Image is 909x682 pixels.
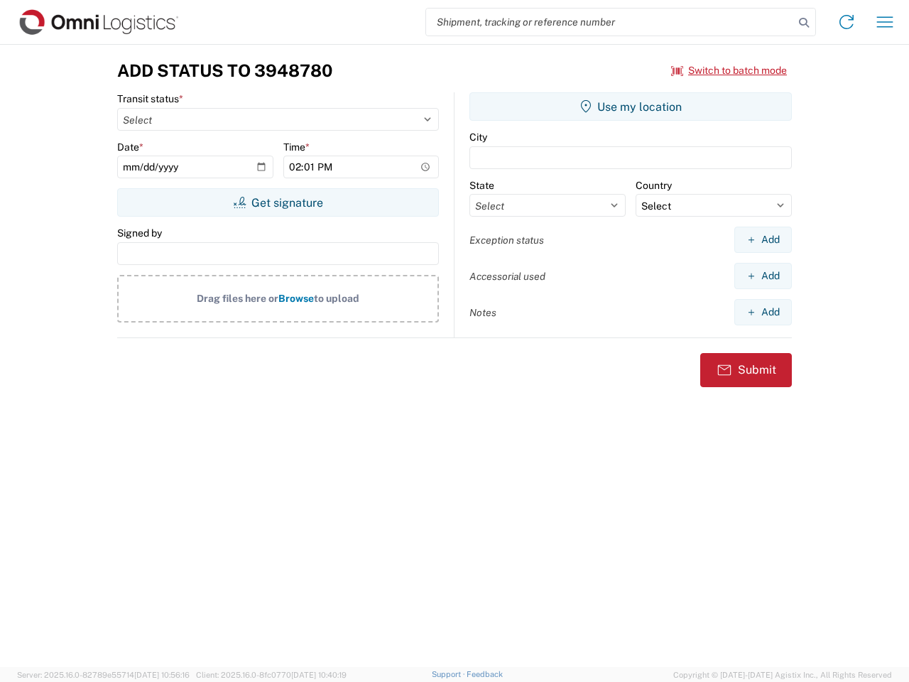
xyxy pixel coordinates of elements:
[734,227,792,253] button: Add
[469,131,487,144] label: City
[314,293,359,304] span: to upload
[469,92,792,121] button: Use my location
[283,141,310,153] label: Time
[671,59,787,82] button: Switch to batch mode
[432,670,467,678] a: Support
[734,263,792,289] button: Add
[469,234,544,247] label: Exception status
[700,353,792,387] button: Submit
[196,671,347,679] span: Client: 2025.16.0-8fc0770
[278,293,314,304] span: Browse
[426,9,794,36] input: Shipment, tracking or reference number
[673,669,892,681] span: Copyright © [DATE]-[DATE] Agistix Inc., All Rights Reserved
[117,92,183,105] label: Transit status
[117,141,143,153] label: Date
[636,179,672,192] label: Country
[134,671,190,679] span: [DATE] 10:56:16
[197,293,278,304] span: Drag files here or
[469,270,545,283] label: Accessorial used
[117,227,162,239] label: Signed by
[734,299,792,325] button: Add
[17,671,190,679] span: Server: 2025.16.0-82789e55714
[117,188,439,217] button: Get signature
[117,60,332,81] h3: Add Status to 3948780
[469,306,496,319] label: Notes
[469,179,494,192] label: State
[291,671,347,679] span: [DATE] 10:40:19
[467,670,503,678] a: Feedback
